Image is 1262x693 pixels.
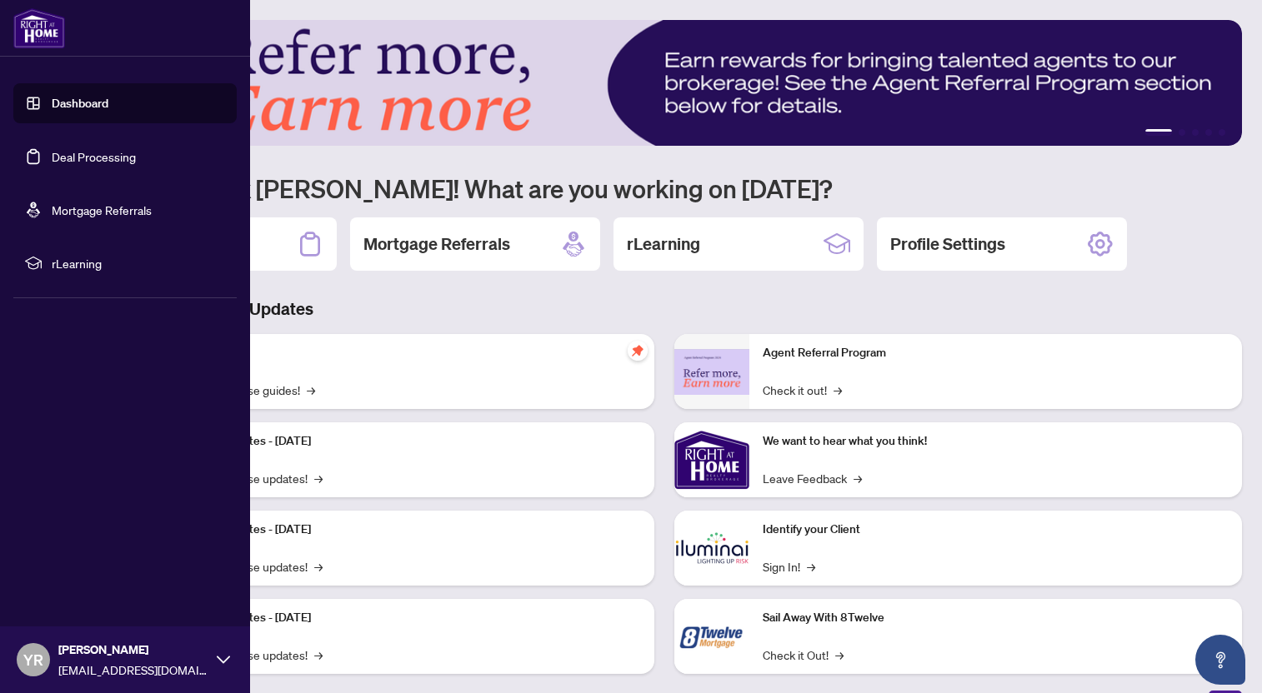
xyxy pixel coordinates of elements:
span: [EMAIL_ADDRESS][DOMAIN_NAME] [58,661,208,679]
h2: Profile Settings [890,232,1005,256]
p: Platform Updates - [DATE] [175,521,641,539]
span: → [314,557,323,576]
a: Leave Feedback→ [763,469,862,487]
a: Deal Processing [52,149,136,164]
img: Slide 0 [87,20,1242,146]
span: → [314,469,323,487]
a: Mortgage Referrals [52,202,152,217]
p: Sail Away With 8Twelve [763,609,1229,627]
span: → [807,557,815,576]
img: We want to hear what you think! [674,422,749,497]
a: Check it Out!→ [763,646,844,664]
h1: Welcome back [PERSON_NAME]! What are you working on [DATE]? [87,172,1242,204]
a: Check it out!→ [763,381,842,399]
a: Dashboard [52,96,108,111]
span: [PERSON_NAME] [58,641,208,659]
span: pushpin [628,341,648,361]
p: Agent Referral Program [763,344,1229,362]
h2: rLearning [627,232,700,256]
p: Platform Updates - [DATE] [175,609,641,627]
span: rLearning [52,254,225,272]
span: → [307,381,315,399]
p: Self-Help [175,344,641,362]
img: logo [13,8,65,48]
p: We want to hear what you think! [763,432,1229,451]
span: → [314,646,323,664]
button: 4 [1205,129,1212,136]
a: Sign In!→ [763,557,815,576]
img: Sail Away With 8Twelve [674,599,749,674]
h2: Mortgage Referrals [363,232,510,256]
span: → [835,646,844,664]
p: Platform Updates - [DATE] [175,432,641,451]
button: Open asap [1195,635,1245,685]
img: Identify your Client [674,511,749,586]
button: 3 [1192,129,1199,136]
button: 1 [1145,129,1172,136]
span: → [834,381,842,399]
span: YR [23,648,43,671]
button: 5 [1219,129,1225,136]
p: Identify your Client [763,521,1229,539]
button: 2 [1179,129,1185,136]
span: → [854,469,862,487]
img: Agent Referral Program [674,349,749,395]
h3: Brokerage & Industry Updates [87,297,1242,321]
